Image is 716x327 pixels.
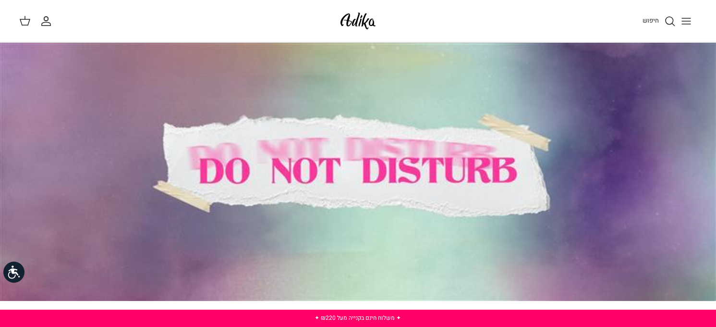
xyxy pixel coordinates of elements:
[315,314,401,322] a: ✦ משלוח חינם בקנייה מעל ₪220 ✦
[338,10,378,32] img: Adika IL
[643,16,659,25] span: חיפוש
[643,15,676,27] a: חיפוש
[676,11,697,32] button: Toggle menu
[40,15,56,27] a: החשבון שלי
